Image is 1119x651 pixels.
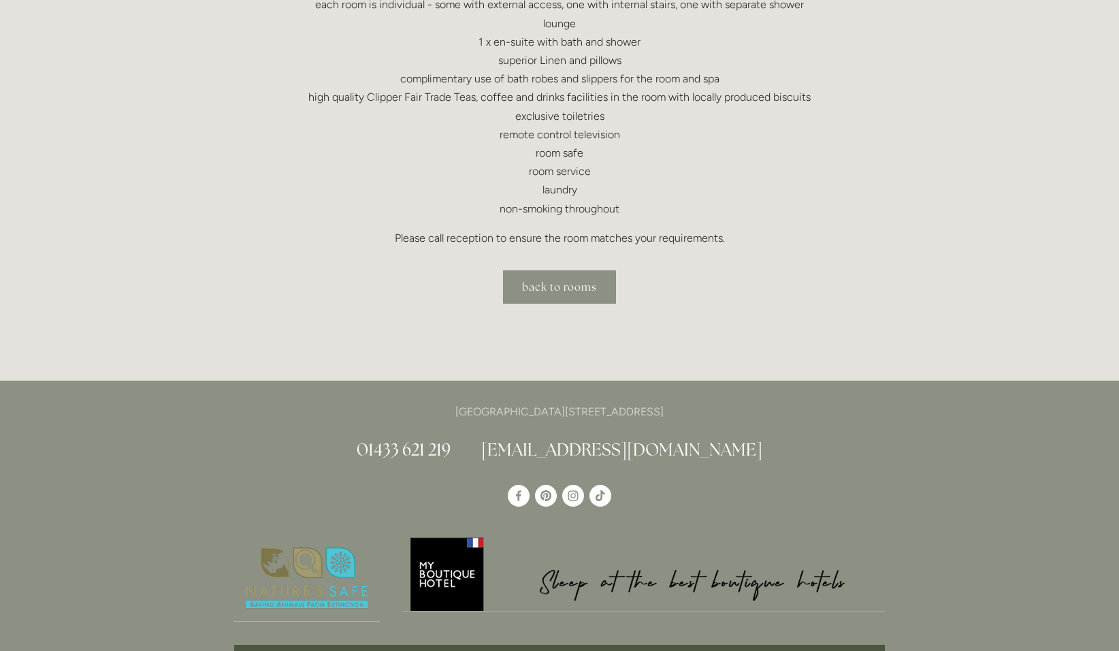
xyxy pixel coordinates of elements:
[562,485,584,507] a: Instagram
[357,439,451,460] a: 01433 621 219
[508,485,530,507] a: Losehill House Hotel & Spa
[403,535,886,611] img: My Boutique Hotel - Logo
[503,270,616,304] a: back to rooms
[535,485,557,507] a: Pinterest
[481,439,762,460] a: [EMAIL_ADDRESS][DOMAIN_NAME]
[589,485,611,507] a: TikTok
[403,535,886,612] a: My Boutique Hotel - Logo
[234,402,885,421] p: [GEOGRAPHIC_DATA][STREET_ADDRESS]
[234,229,885,247] p: Please call reception to ensure the room matches your requirements.
[234,535,380,621] img: Nature's Safe - Logo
